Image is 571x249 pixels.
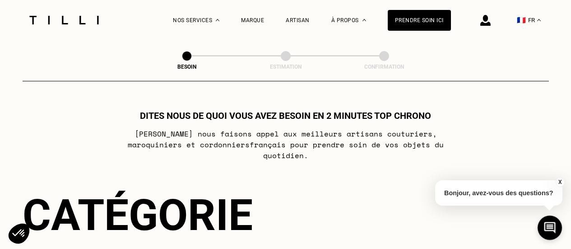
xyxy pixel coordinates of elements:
[362,19,366,21] img: Menu déroulant à propos
[517,16,526,24] span: 🇫🇷
[435,180,562,206] p: Bonjour, avez-vous des questions?
[241,17,264,23] a: Marque
[216,19,219,21] img: Menu déroulant
[107,128,464,161] p: [PERSON_NAME] nous faisons appel aux meilleurs artisans couturiers , maroquiniers et cordonniers ...
[555,177,564,187] button: X
[339,64,429,70] div: Confirmation
[480,15,491,26] img: icône connexion
[241,64,331,70] div: Estimation
[23,190,549,240] div: Catégorie
[537,19,541,21] img: menu déroulant
[26,16,102,24] img: Logo du service de couturière Tilli
[140,110,431,121] h1: Dites nous de quoi vous avez besoin en 2 minutes top chrono
[388,10,451,31] a: Prendre soin ici
[142,64,232,70] div: Besoin
[286,17,310,23] a: Artisan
